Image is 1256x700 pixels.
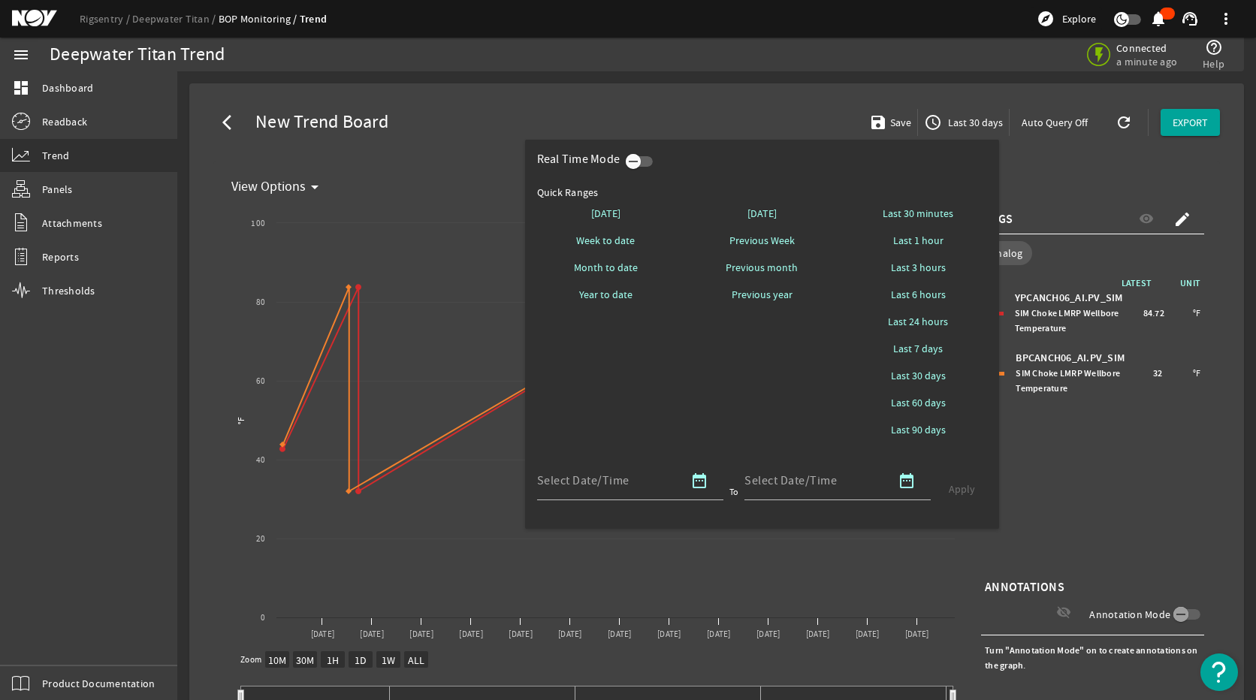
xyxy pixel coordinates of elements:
[574,260,638,275] span: Month to date
[849,308,987,335] button: Last 24 hours
[891,395,946,410] span: Last 60 days
[849,227,987,254] button: Last 1 hour
[849,335,987,362] button: Last 7 days
[891,422,946,437] span: Last 90 days
[849,389,987,416] button: Last 60 days
[898,472,916,490] mat-icon: date_range
[1200,653,1238,691] button: Open Resource Center
[732,287,793,302] span: Previous year
[537,281,675,308] button: Year to date
[849,254,987,281] button: Last 3 hours
[849,281,987,308] button: Last 6 hours
[693,200,831,227] button: [DATE]
[693,281,831,308] button: Previous year
[537,227,675,254] button: Week to date
[891,287,946,302] span: Last 6 hours
[747,206,777,221] span: [DATE]
[537,472,672,490] input: Select Date/Time
[849,416,987,443] button: Last 90 days
[537,254,675,281] button: Month to date
[893,341,943,356] span: Last 7 days
[690,472,708,490] mat-icon: date_range
[537,185,988,200] div: Quick Ranges
[591,206,620,221] span: [DATE]
[693,254,831,281] button: Previous month
[893,233,944,248] span: Last 1 hour
[849,362,987,389] button: Last 30 days
[537,200,675,227] button: [DATE]
[579,287,633,302] span: Year to date
[729,484,739,499] div: To
[891,260,946,275] span: Last 3 hours
[744,472,880,490] input: Select Date/Time
[726,260,798,275] span: Previous month
[576,233,635,248] span: Week to date
[888,314,948,329] span: Last 24 hours
[537,152,626,167] div: Real Time Mode
[849,200,987,227] button: Last 30 minutes
[729,233,795,248] span: Previous Week
[693,227,831,254] button: Previous Week
[891,368,946,383] span: Last 30 days
[883,206,953,221] span: Last 30 minutes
